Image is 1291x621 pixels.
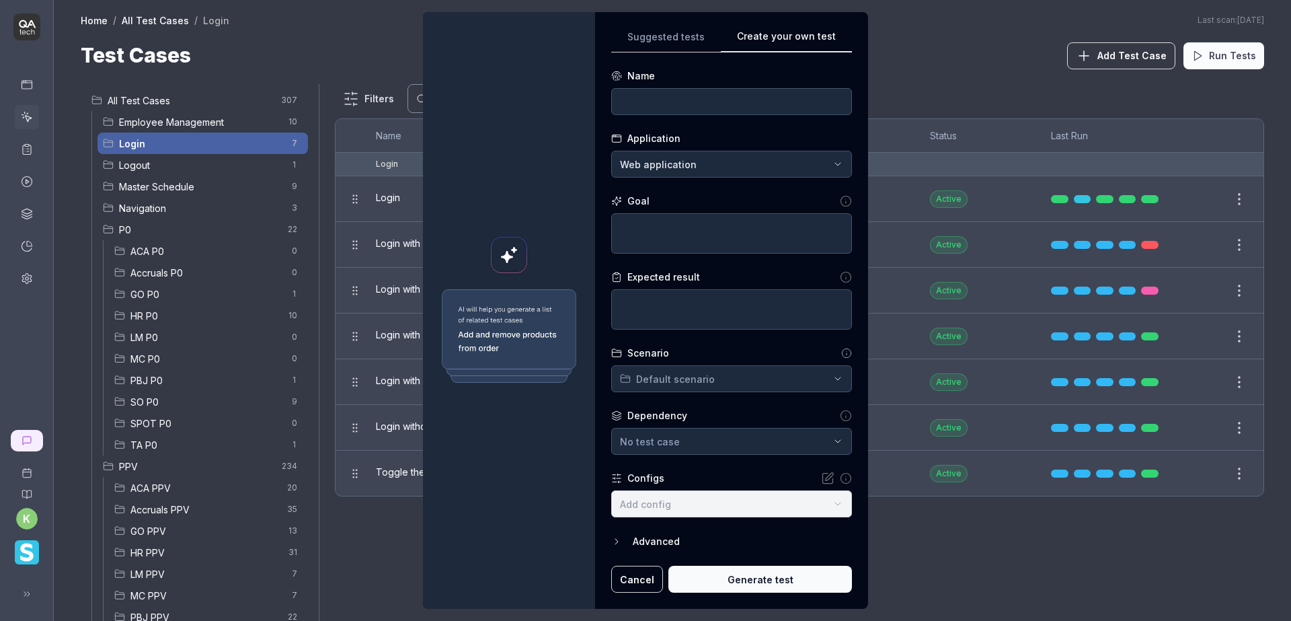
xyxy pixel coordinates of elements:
[627,346,669,360] div: Scenario
[611,365,852,392] button: Default scenario
[633,534,852,550] div: Advanced
[620,157,697,172] span: Web application
[611,566,663,593] button: Cancel
[620,372,715,386] div: Default scenario
[627,194,650,208] div: Goal
[627,471,664,485] div: Configs
[627,270,700,284] div: Expected result
[627,69,655,83] div: Name
[627,131,680,145] div: Application
[611,28,721,52] button: Suggested tests
[611,534,852,550] button: Advanced
[611,151,852,178] button: Web application
[668,566,852,593] button: Generate test
[611,428,852,455] button: No test case
[620,436,680,447] span: No test case
[439,287,579,386] img: Generate a test using AI
[627,408,687,423] div: Dependency
[721,28,852,52] button: Create your own test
